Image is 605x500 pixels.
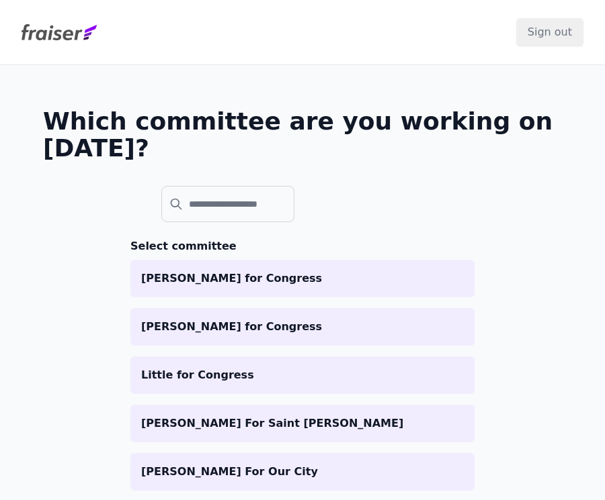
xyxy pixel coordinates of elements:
p: [PERSON_NAME] for Congress [141,319,464,335]
h1: Which committee are you working on [DATE]? [43,108,562,162]
input: Sign out [516,18,583,46]
a: [PERSON_NAME] For Saint [PERSON_NAME] [130,405,475,442]
a: [PERSON_NAME] for Congress [130,308,475,346]
img: Fraiser Logo [22,24,97,40]
p: [PERSON_NAME] For Our City [141,464,464,480]
p: [PERSON_NAME] For Saint [PERSON_NAME] [141,415,464,432]
a: Little for Congress [130,356,475,394]
p: [PERSON_NAME] for Congress [141,270,464,287]
h3: Select committee [130,238,475,254]
p: Little for Congress [141,367,464,383]
a: [PERSON_NAME] For Our City [130,453,475,491]
a: [PERSON_NAME] for Congress [130,260,475,297]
